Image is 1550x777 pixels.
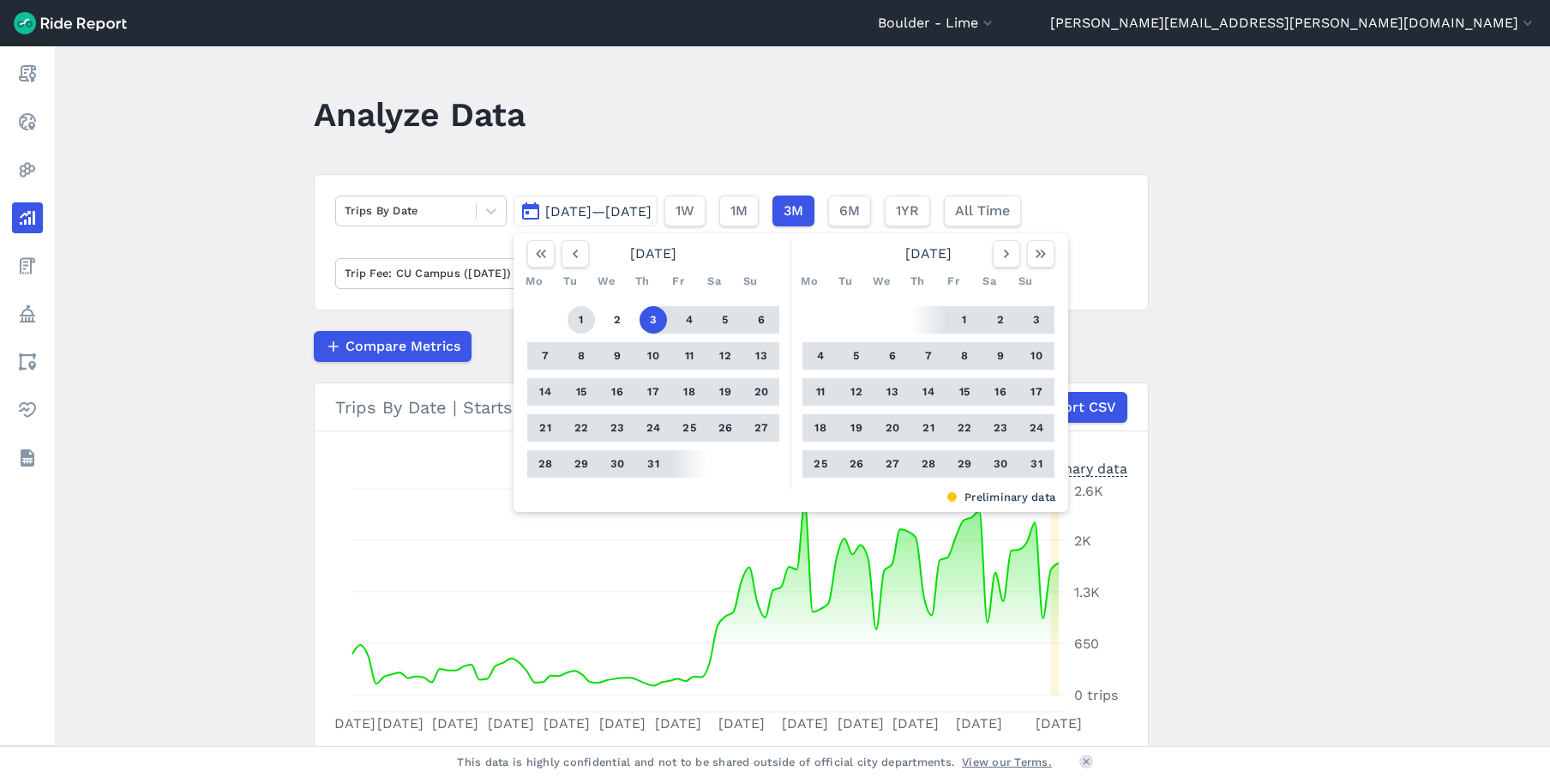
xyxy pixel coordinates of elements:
[987,342,1014,370] button: 9
[987,450,1014,478] button: 30
[962,754,1052,770] a: View our Terms.
[832,268,859,295] div: Tu
[915,414,942,442] button: 21
[12,154,43,185] a: Heatmaps
[712,306,739,334] button: 5
[532,342,559,370] button: 7
[892,715,939,732] tspan: [DATE]
[807,378,834,406] button: 11
[944,196,1021,226] button: All Time
[599,715,646,732] tspan: [DATE]
[592,268,620,295] div: We
[329,715,375,732] tspan: [DATE]
[676,342,703,370] button: 11
[12,106,43,137] a: Realtime
[628,268,656,295] div: Th
[1023,342,1050,370] button: 10
[568,450,595,478] button: 29
[736,268,764,295] div: Su
[879,378,906,406] button: 13
[843,414,870,442] button: 19
[520,240,786,268] div: [DATE]
[1039,397,1116,418] span: Export CSV
[915,450,942,478] button: 28
[532,414,559,442] button: 21
[314,91,526,138] h1: Analyze Data
[335,392,1127,423] div: Trips By Date | Starts | Lime | Trip Fee: CU Campus ([DATE])
[807,342,834,370] button: 4
[976,268,1003,295] div: Sa
[14,12,127,34] img: Ride Report
[951,342,978,370] button: 8
[568,414,595,442] button: 22
[12,298,43,329] a: Policy
[748,306,775,334] button: 6
[12,395,43,425] a: Health
[904,268,931,295] div: Th
[676,414,703,442] button: 25
[12,202,43,233] a: Analyze
[556,268,584,295] div: Tu
[676,201,694,221] span: 1W
[1050,13,1536,33] button: [PERSON_NAME][EMAIL_ADDRESS][PERSON_NAME][DOMAIN_NAME]
[640,342,667,370] button: 10
[951,414,978,442] button: 22
[987,378,1014,406] button: 16
[568,342,595,370] button: 8
[987,306,1014,334] button: 2
[796,268,823,295] div: Mo
[568,306,595,334] button: 1
[987,414,1014,442] button: 23
[1023,414,1050,442] button: 24
[955,201,1010,221] span: All Time
[878,13,996,33] button: Boulder - Lime
[1074,635,1099,652] tspan: 650
[435,741,523,764] span: Trips By Date
[640,414,667,442] button: 24
[520,268,548,295] div: Mo
[951,306,978,334] button: 1
[879,450,906,478] button: 27
[604,414,631,442] button: 23
[640,306,667,334] button: 3
[951,378,978,406] button: 15
[839,201,860,221] span: 6M
[843,450,870,478] button: 26
[545,203,652,220] span: [DATE]—[DATE]
[12,250,43,281] a: Fees
[712,414,739,442] button: 26
[712,378,739,406] button: 19
[345,336,460,357] span: Compare Metrics
[532,378,559,406] button: 14
[828,196,871,226] button: 6M
[568,378,595,406] button: 15
[843,342,870,370] button: 5
[748,342,775,370] button: 13
[514,196,658,226] button: [DATE]—[DATE]
[1012,268,1039,295] div: Su
[784,201,803,221] span: 3M
[12,443,43,473] a: Datasets
[956,715,1002,732] tspan: [DATE]
[532,450,559,478] button: 28
[526,489,1055,505] div: Preliminary data
[377,715,424,732] tspan: [DATE]
[896,201,919,221] span: 1YR
[676,306,703,334] button: 4
[807,450,834,478] button: 25
[915,378,942,406] button: 14
[604,306,631,334] button: 2
[719,196,759,226] button: 1M
[12,58,43,89] a: Report
[544,715,590,732] tspan: [DATE]
[604,342,631,370] button: 9
[664,196,706,226] button: 1W
[843,378,870,406] button: 12
[748,378,775,406] button: 20
[712,342,739,370] button: 12
[748,414,775,442] button: 27
[640,378,667,406] button: 17
[1074,687,1118,703] tspan: 0 trips
[879,414,906,442] button: 20
[1074,533,1091,549] tspan: 2K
